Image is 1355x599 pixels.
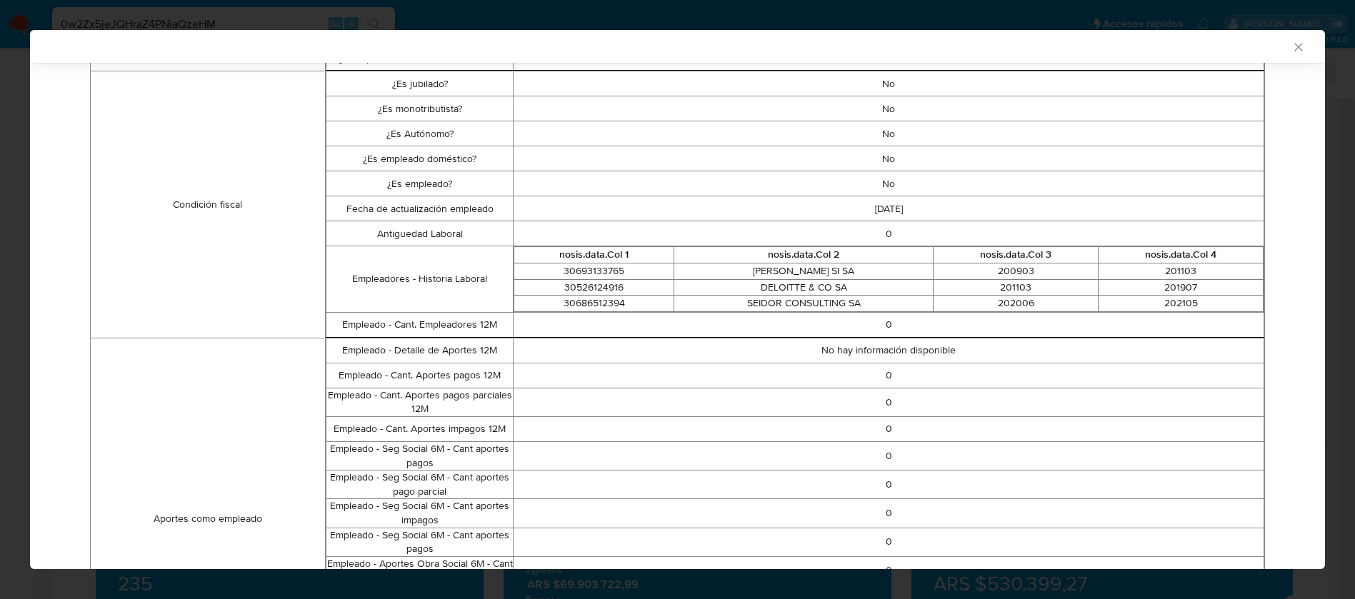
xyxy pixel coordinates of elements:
td: Antiguedad Laboral [326,221,514,246]
td: Empleado - Cant. Aportes pagos parciales 12M [326,388,514,416]
td: Fecha de actualización empleado [326,196,514,221]
th: nosis.data.Col 4 [1099,247,1264,263]
td: 0 [514,363,1264,388]
td: ¿Es Autónomo? [326,121,514,146]
td: ¿Es monotributista? [326,96,514,121]
td: Empleado - Cant. Aportes pagos 12M [326,363,514,388]
td: 0 [514,556,1264,585]
td: 0 [514,312,1264,337]
td: 200903 [934,263,1099,279]
td: DELOITTE & CO SA [674,279,934,296]
td: ¿Es jubilado? [326,71,514,96]
td: Empleado - Aportes Obra Social 6M - Cant aportes pago parcial [326,556,514,585]
td: 30526124916 [514,279,674,296]
td: Empleado - Seg Social 6M - Cant aportes pagos [326,528,514,556]
td: 0 [514,221,1264,246]
td: 202006 [934,296,1099,312]
td: SEIDOR CONSULTING SA [674,296,934,312]
td: 0 [514,499,1264,528]
td: 30693133765 [514,263,674,279]
td: 202105 [1099,296,1264,312]
button: Cerrar ventana [1291,40,1304,53]
td: No [514,146,1264,171]
td: Empleado - Seg Social 6M - Cant aportes pagos [326,441,514,470]
td: 201103 [1099,263,1264,279]
td: 0 [514,528,1264,556]
td: 0 [514,470,1264,499]
td: ¿Es empleado? [326,171,514,196]
td: ¿Es empleado doméstico? [326,146,514,171]
td: Empleadores - Historia Laboral [326,246,514,312]
div: closure-recommendation-modal [30,30,1325,569]
td: Empleado - Seg Social 6M - Cant aportes pago parcial [326,470,514,499]
td: 30686512394 [514,296,674,312]
td: Empleado - Cant. Empleadores 12M [326,312,514,337]
td: No [514,171,1264,196]
td: Empleado - Detalle de Aportes 12M [326,338,514,363]
td: 201907 [1099,279,1264,296]
th: nosis.data.Col 2 [674,247,934,263]
td: 0 [514,388,1264,416]
td: Empleado - Seg Social 6M - Cant aportes impagos [326,499,514,528]
th: nosis.data.Col 1 [514,247,674,263]
td: No [514,96,1264,121]
td: No [514,121,1264,146]
td: 0 [514,416,1264,441]
td: Condición fiscal [91,71,326,338]
td: 0 [514,441,1264,470]
p: No hay información disponible [514,343,1264,358]
td: No [514,71,1264,96]
td: Empleado - Cant. Aportes impagos 12M [326,416,514,441]
td: [PERSON_NAME] SI SA [674,263,934,279]
th: nosis.data.Col 3 [934,247,1099,263]
td: 201103 [934,279,1099,296]
td: [DATE] [514,196,1264,221]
